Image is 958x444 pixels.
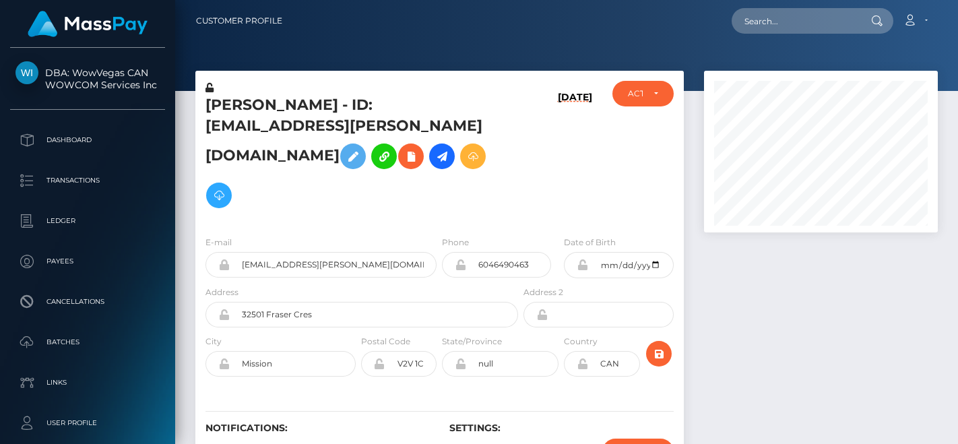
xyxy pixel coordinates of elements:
[205,286,238,298] label: Address
[15,211,160,231] p: Ledger
[15,373,160,393] p: Links
[612,81,674,106] button: ACTIVE
[205,95,511,215] h5: [PERSON_NAME] - ID: [EMAIL_ADDRESS][PERSON_NAME][DOMAIN_NAME]
[10,204,165,238] a: Ledger
[732,8,858,34] input: Search...
[564,336,598,348] label: Country
[205,422,429,434] h6: Notifications:
[442,336,502,348] label: State/Province
[15,61,38,84] img: WOWCOM Services Inc
[10,325,165,359] a: Batches
[442,236,469,249] label: Phone
[10,245,165,278] a: Payees
[15,170,160,191] p: Transactions
[10,123,165,157] a: Dashboard
[15,251,160,272] p: Payees
[361,336,410,348] label: Postal Code
[28,11,148,37] img: MassPay Logo
[15,130,160,150] p: Dashboard
[10,285,165,319] a: Cancellations
[449,422,673,434] h6: Settings:
[15,292,160,312] p: Cancellations
[10,164,165,197] a: Transactions
[10,366,165,400] a: Links
[196,7,282,35] a: Customer Profile
[628,88,643,99] div: ACTIVE
[523,286,563,298] label: Address 2
[10,67,165,91] span: DBA: WowVegas CAN WOWCOM Services Inc
[429,144,455,169] a: Initiate Payout
[15,413,160,433] p: User Profile
[15,332,160,352] p: Batches
[205,336,222,348] label: City
[564,236,616,249] label: Date of Birth
[10,406,165,440] a: User Profile
[205,236,232,249] label: E-mail
[558,92,592,220] h6: [DATE]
